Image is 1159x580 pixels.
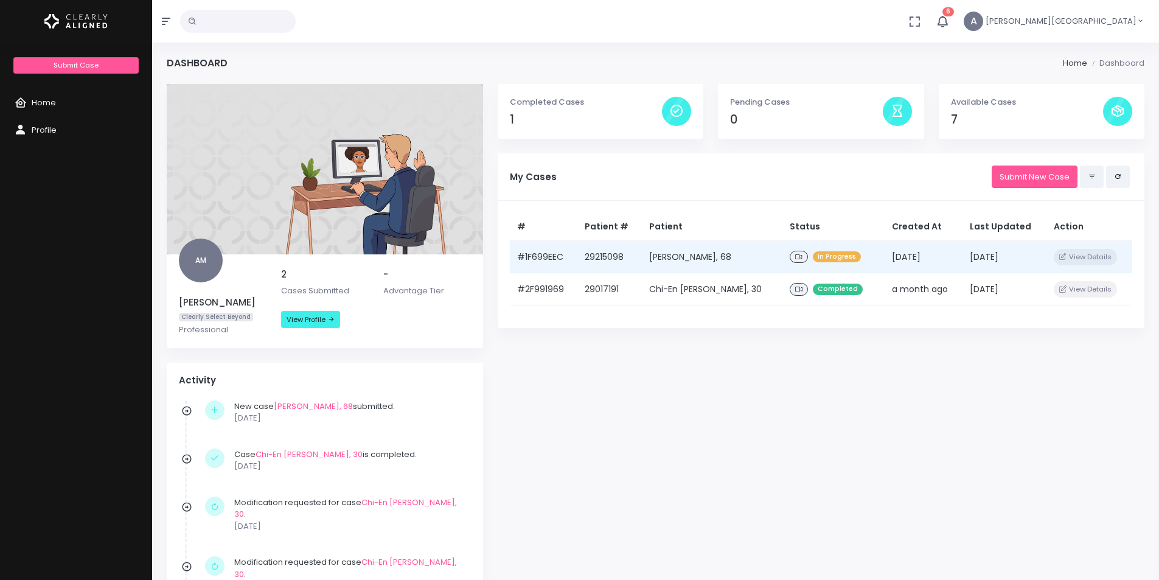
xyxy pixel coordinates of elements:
h5: [PERSON_NAME] [179,297,266,308]
td: [DATE] [962,273,1046,306]
span: 6 [942,7,954,16]
li: Dashboard [1087,57,1144,69]
span: Clearly Select Beyond [179,313,253,322]
p: [DATE] [234,412,465,424]
h5: 2 [281,269,369,280]
li: Home [1063,57,1087,69]
td: Chi-En [PERSON_NAME], 30 [642,273,782,306]
img: Logo Horizontal [44,9,108,34]
span: Completed [813,284,863,295]
p: Cases Submitted [281,285,369,297]
button: View Details [1054,281,1116,298]
td: #1F699EEC [510,240,578,273]
span: Submit Case [54,60,99,70]
th: Patient # [577,213,642,241]
span: Home [32,97,56,108]
p: Pending Cases [730,96,882,108]
button: View Details [1054,249,1116,265]
a: View Profile [281,311,340,328]
h4: 7 [951,113,1103,127]
h5: - [383,269,471,280]
div: Case is completed. [234,449,465,472]
p: Professional [179,324,266,336]
td: #2F991969 [510,273,578,306]
td: 29017191 [577,273,642,306]
th: Patient [642,213,782,241]
a: Submit New Case [992,166,1077,188]
a: Chi-En [PERSON_NAME], 30 [234,556,457,580]
span: Profile [32,124,57,136]
th: # [510,213,578,241]
th: Last Updated [962,213,1046,241]
td: [DATE] [885,240,962,273]
h4: Dashboard [167,57,228,69]
p: Completed Cases [510,96,662,108]
h4: 1 [510,113,662,127]
td: [DATE] [962,240,1046,273]
span: [PERSON_NAME][GEOGRAPHIC_DATA] [986,15,1136,27]
p: Available Cases [951,96,1103,108]
h4: Activity [179,375,471,386]
td: a month ago [885,273,962,306]
a: Chi-En [PERSON_NAME], 30 [234,497,457,520]
span: In Progress [813,251,861,263]
a: [PERSON_NAME], 68 [274,400,353,412]
a: Submit Case [13,57,138,74]
h4: 0 [730,113,882,127]
a: Chi-En [PERSON_NAME], 30 [256,449,363,460]
span: A [964,12,983,31]
td: [PERSON_NAME], 68 [642,240,782,273]
th: Action [1046,213,1132,241]
p: [DATE] [234,460,465,472]
td: 29215098 [577,240,642,273]
div: Modification requested for case . [234,497,465,533]
h5: My Cases [510,172,992,183]
span: AM [179,239,223,282]
p: Advantage Tier [383,285,471,297]
div: New case submitted. [234,400,465,424]
p: [DATE] [234,520,465,533]
th: Created At [885,213,962,241]
th: Status [782,213,885,241]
